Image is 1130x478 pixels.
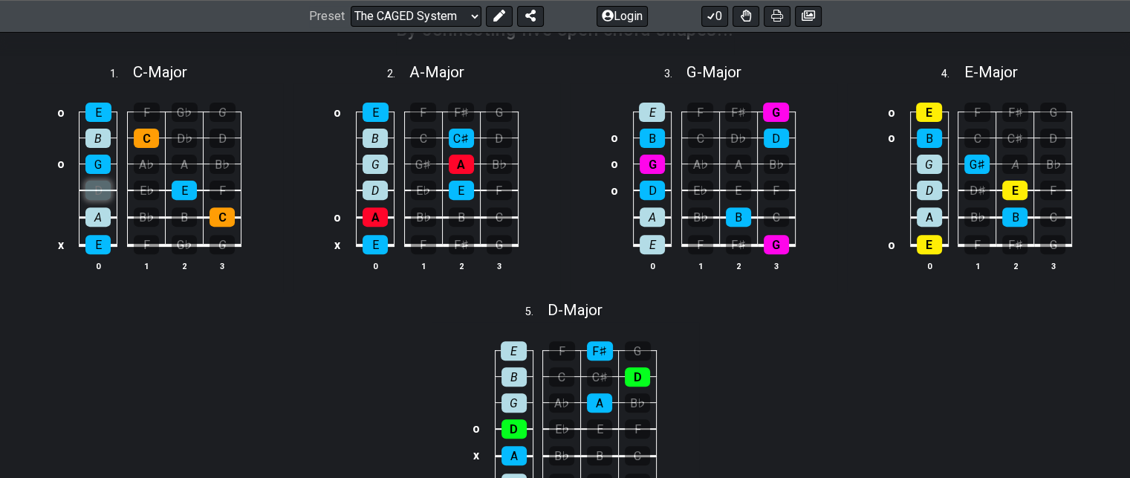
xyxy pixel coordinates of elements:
[587,341,613,361] div: F♯
[726,155,751,174] div: A
[411,207,436,227] div: B♭
[917,235,942,254] div: E
[726,207,751,227] div: B
[958,258,996,274] th: 1
[633,258,671,274] th: 0
[411,235,436,254] div: F
[1002,207,1027,227] div: B
[363,129,388,148] div: B
[1002,129,1027,148] div: C♯
[133,63,187,81] span: C - Major
[1040,181,1065,200] div: F
[764,181,789,200] div: F
[964,207,990,227] div: B♭
[172,207,197,227] div: B
[625,446,650,465] div: C
[449,207,474,227] div: B
[487,235,512,254] div: G
[363,103,389,122] div: E
[964,129,990,148] div: C
[357,258,394,274] th: 0
[210,181,235,200] div: F
[726,181,751,200] div: E
[764,6,790,27] button: Print
[1002,235,1027,254] div: F♯
[501,367,527,387] div: B
[733,6,759,27] button: Toggle Dexterity for all fretkits
[625,419,650,439] div: F
[396,22,733,38] h2: By connecting five open chord shapes...
[328,204,346,231] td: o
[210,103,236,122] div: G
[688,155,713,174] div: A♭
[204,258,241,274] th: 3
[883,125,900,151] td: o
[917,207,942,227] div: A
[351,6,481,27] select: Preset
[687,103,713,122] div: F
[883,100,900,126] td: o
[688,181,713,200] div: E♭
[411,129,436,148] div: C
[52,230,70,259] td: x
[449,155,474,174] div: A
[210,207,235,227] div: C
[85,103,111,122] div: E
[605,177,623,204] td: o
[587,393,612,413] div: A
[964,155,990,174] div: G♯
[1040,129,1065,148] div: D
[448,103,474,122] div: F♯
[110,66,132,83] span: 1 .
[134,235,159,254] div: F
[688,235,713,254] div: F
[917,155,942,174] div: G
[411,181,436,200] div: E♭
[134,207,159,227] div: B♭
[640,129,665,148] div: B
[501,341,527,361] div: E
[363,235,388,254] div: E
[1040,103,1066,122] div: G
[663,66,686,83] span: 3 .
[964,63,1017,81] span: E - Major
[363,207,388,227] div: A
[640,155,665,174] div: G
[487,207,512,227] div: C
[172,103,198,122] div: G♭
[549,446,574,465] div: B♭
[134,129,159,148] div: C
[587,419,612,439] div: E
[597,6,648,27] button: Login
[726,129,751,148] div: D♭
[910,258,948,274] th: 0
[387,66,409,83] span: 2 .
[763,103,789,122] div: G
[996,258,1034,274] th: 2
[1002,181,1027,200] div: E
[1040,235,1065,254] div: G
[916,103,942,122] div: E
[625,341,651,361] div: G
[210,235,235,254] div: G
[467,442,485,469] td: x
[587,446,612,465] div: B
[134,181,159,200] div: E♭
[210,129,235,148] div: D
[449,181,474,200] div: E
[410,103,436,122] div: F
[501,419,527,439] div: D
[449,129,474,148] div: C♯
[587,367,612,387] div: C♯
[52,100,70,126] td: o
[409,63,464,81] span: A - Major
[501,393,527,413] div: G
[549,367,574,387] div: C
[795,6,822,27] button: Create image
[764,207,789,227] div: C
[486,103,512,122] div: G
[328,230,346,259] td: x
[625,393,650,413] div: B♭
[411,155,436,174] div: G♯
[941,66,964,83] span: 4 .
